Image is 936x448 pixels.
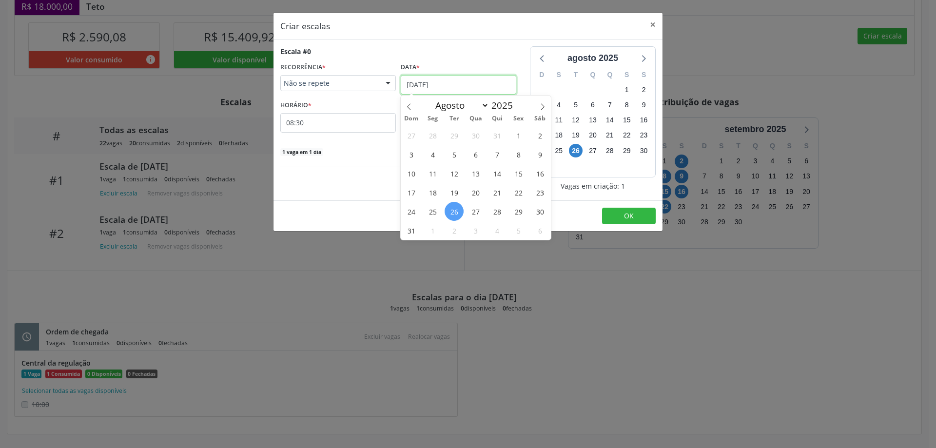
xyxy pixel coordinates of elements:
span: quinta-feira, 14 de agosto de 2025 [603,114,617,127]
input: 00:00 [280,113,396,133]
h5: Criar escalas [280,19,330,32]
span: Agosto 21, 2025 [487,183,507,202]
span: Agosto 24, 2025 [402,202,421,221]
span: quinta-feira, 28 de agosto de 2025 [603,144,617,157]
span: quarta-feira, 13 de agosto de 2025 [586,114,600,127]
label: HORÁRIO [280,98,312,113]
span: Agosto 11, 2025 [423,164,442,183]
span: sexta-feira, 1 de agosto de 2025 [620,83,634,97]
span: Qui [487,116,508,122]
span: Não se repete [284,78,376,88]
div: Vagas em criação: 1 [530,181,656,191]
span: sábado, 16 de agosto de 2025 [637,114,651,127]
span: Agosto 14, 2025 [487,164,507,183]
span: quarta-feira, 27 de agosto de 2025 [586,144,600,157]
span: segunda-feira, 11 de agosto de 2025 [552,114,565,127]
span: segunda-feira, 4 de agosto de 2025 [552,98,565,112]
span: Setembro 5, 2025 [509,221,528,240]
span: sábado, 9 de agosto de 2025 [637,98,651,112]
span: Agosto 26, 2025 [445,202,464,221]
span: sábado, 23 de agosto de 2025 [637,129,651,142]
span: Julho 29, 2025 [445,126,464,145]
span: sábado, 2 de agosto de 2025 [637,83,651,97]
div: Escala #0 [280,46,311,57]
span: Julho 27, 2025 [402,126,421,145]
span: Agosto 17, 2025 [402,183,421,202]
span: Julho 28, 2025 [423,126,442,145]
span: quinta-feira, 7 de agosto de 2025 [603,98,617,112]
span: Agosto 29, 2025 [509,202,528,221]
span: Agosto 5, 2025 [445,145,464,164]
span: Agosto 8, 2025 [509,145,528,164]
label: RECORRÊNCIA [280,60,326,75]
div: S [635,67,652,82]
select: Month [430,98,489,112]
span: terça-feira, 12 de agosto de 2025 [569,114,583,127]
span: sábado, 30 de agosto de 2025 [637,144,651,157]
span: Agosto 10, 2025 [402,164,421,183]
span: Agosto 9, 2025 [530,145,549,164]
div: S [618,67,635,82]
span: Agosto 15, 2025 [509,164,528,183]
span: sexta-feira, 8 de agosto de 2025 [620,98,634,112]
span: Agosto 19, 2025 [445,183,464,202]
span: Sex [508,116,529,122]
span: Agosto 12, 2025 [445,164,464,183]
div: agosto 2025 [564,52,622,65]
button: Close [643,13,663,37]
span: Agosto 20, 2025 [466,183,485,202]
span: Agosto 6, 2025 [466,145,485,164]
span: quarta-feira, 20 de agosto de 2025 [586,129,600,142]
span: Agosto 30, 2025 [530,202,549,221]
span: Setembro 3, 2025 [466,221,485,240]
span: Dom [401,116,422,122]
span: sexta-feira, 15 de agosto de 2025 [620,114,634,127]
span: Agosto 25, 2025 [423,202,442,221]
span: Agosto 23, 2025 [530,183,549,202]
span: Agosto 2, 2025 [530,126,549,145]
div: S [550,67,567,82]
span: quinta-feira, 21 de agosto de 2025 [603,129,617,142]
span: Agosto 22, 2025 [509,183,528,202]
span: quarta-feira, 6 de agosto de 2025 [586,98,600,112]
div: D [533,67,550,82]
span: Agosto 18, 2025 [423,183,442,202]
span: Agosto 27, 2025 [466,202,485,221]
input: Selecione uma data [401,75,516,95]
span: Agosto 1, 2025 [509,126,528,145]
span: sexta-feira, 29 de agosto de 2025 [620,144,634,157]
span: OK [624,211,634,220]
span: Sáb [529,116,551,122]
span: terça-feira, 19 de agosto de 2025 [569,129,583,142]
label: Data [401,60,420,75]
span: segunda-feira, 25 de agosto de 2025 [552,144,565,157]
span: Agosto 16, 2025 [530,164,549,183]
div: Q [601,67,618,82]
span: 1 vaga em 1 dia [280,148,323,156]
span: Agosto 13, 2025 [466,164,485,183]
span: Julho 30, 2025 [466,126,485,145]
span: Agosto 31, 2025 [402,221,421,240]
span: Ter [444,116,465,122]
button: OK [602,208,656,224]
span: Setembro 4, 2025 [487,221,507,240]
span: Qua [465,116,487,122]
span: terça-feira, 5 de agosto de 2025 [569,98,583,112]
input: Year [489,99,521,112]
span: Setembro 6, 2025 [530,221,549,240]
span: Setembro 1, 2025 [423,221,442,240]
span: Julho 31, 2025 [487,126,507,145]
div: Q [585,67,602,82]
span: Seg [422,116,444,122]
div: T [567,67,585,82]
span: Setembro 2, 2025 [445,221,464,240]
span: Agosto 28, 2025 [487,202,507,221]
span: segunda-feira, 18 de agosto de 2025 [552,129,565,142]
span: sexta-feira, 22 de agosto de 2025 [620,129,634,142]
span: Agosto 7, 2025 [487,145,507,164]
span: Agosto 3, 2025 [402,145,421,164]
span: terça-feira, 26 de agosto de 2025 [569,144,583,157]
span: Agosto 4, 2025 [423,145,442,164]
